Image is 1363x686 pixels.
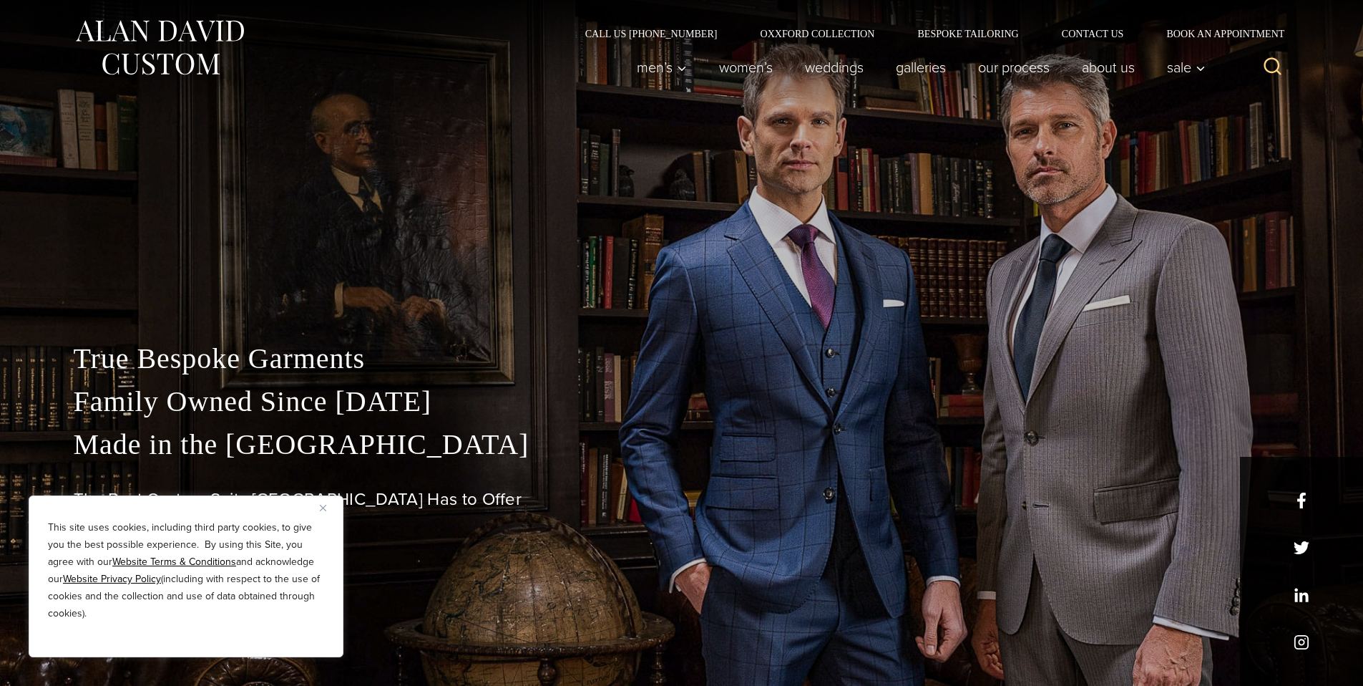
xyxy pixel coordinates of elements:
[1167,60,1206,74] span: Sale
[620,53,1213,82] nav: Primary Navigation
[962,53,1065,82] a: Our Process
[1256,50,1290,84] button: View Search Form
[74,337,1290,466] p: True Bespoke Garments Family Owned Since [DATE] Made in the [GEOGRAPHIC_DATA]
[1145,29,1289,39] a: Book an Appointment
[74,489,1290,510] h1: The Best Custom Suits [GEOGRAPHIC_DATA] Has to Offer
[896,29,1040,39] a: Bespoke Tailoring
[74,16,245,79] img: Alan David Custom
[320,505,326,511] img: Close
[879,53,962,82] a: Galleries
[564,29,739,39] a: Call Us [PHONE_NUMBER]
[320,499,337,516] button: Close
[63,571,161,586] a: Website Privacy Policy
[112,554,236,569] a: Website Terms & Conditions
[1040,29,1145,39] a: Contact Us
[703,53,788,82] a: Women’s
[48,519,324,622] p: This site uses cookies, including third party cookies, to give you the best possible experience. ...
[738,29,896,39] a: Oxxford Collection
[1065,53,1151,82] a: About Us
[637,60,687,74] span: Men’s
[788,53,879,82] a: weddings
[564,29,1290,39] nav: Secondary Navigation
